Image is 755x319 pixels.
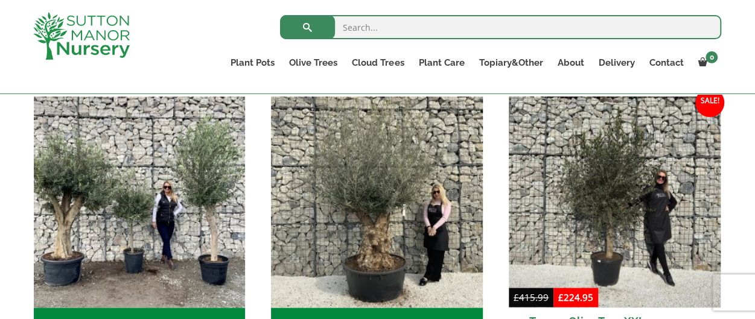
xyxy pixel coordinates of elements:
a: Plant Care [411,54,471,71]
img: logo [33,12,130,60]
a: Topiary&Other [471,54,550,71]
span: 0 [706,51,718,63]
a: Olive Trees [282,54,345,71]
span: Sale! [695,88,724,117]
span: £ [558,291,564,303]
a: About [550,54,591,71]
a: Plant Pots [223,54,282,71]
input: Search... [280,15,721,39]
img: Tuscan Olive Trees [34,96,246,308]
a: Cloud Trees [345,54,411,71]
img: All Gnarled Olive Trees [271,96,483,308]
img: Tuscan Olive Tree XXL 1.90 - 2.40 [509,96,721,308]
bdi: 415.99 [514,291,549,303]
span: £ [514,291,519,303]
bdi: 224.95 [558,291,593,303]
a: Delivery [591,54,642,71]
a: Contact [642,54,690,71]
a: 0 [690,54,721,71]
